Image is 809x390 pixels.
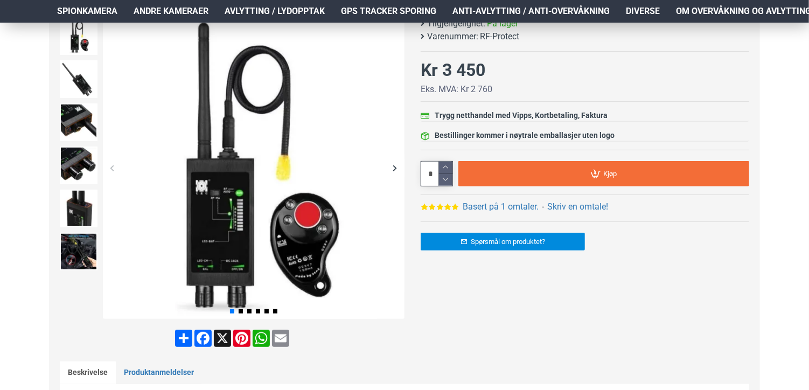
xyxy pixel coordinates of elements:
a: Pinterest [232,330,252,347]
span: Avlytting / Lydopptak [225,5,325,18]
span: Go to slide 3 [247,309,252,314]
a: Produktanmeldelser [116,361,202,384]
span: Go to slide 2 [239,309,243,314]
span: RF-Protect [480,30,519,43]
span: Diverse [626,5,660,18]
a: Beskrivelse [60,361,116,384]
img: RF Protect - Profesjonell detektor - SpyGadgets.no [60,103,97,141]
a: Spørsmål om produktet? [421,233,585,250]
b: Tilgjengelighet: [427,17,485,30]
div: Previous slide [103,159,122,178]
div: Trygg netthandel med Vipps, Kortbetaling, Faktura [435,110,608,121]
span: Anti-avlytting / Anti-overvåkning [452,5,610,18]
div: Next slide [386,159,404,178]
span: GPS Tracker Sporing [341,5,436,18]
span: Andre kameraer [134,5,208,18]
img: RF Protect - Profesjonell detektor - SpyGadgets.no [103,17,404,319]
span: Go to slide 1 [230,309,234,314]
img: RF Protect - Profesjonell detektor - SpyGadgets.no [60,233,97,270]
span: På lager [487,17,518,30]
a: X [213,330,232,347]
span: Go to slide 4 [256,309,260,314]
img: RF Protect - Profesjonell detektor - SpyGadgets.no [60,60,97,98]
img: RF Protect - Profesjonell detektor - SpyGadgets.no [60,147,97,184]
div: Kr 3 450 [421,57,485,83]
b: - [542,201,544,212]
a: Share [174,330,193,347]
span: Spionkamera [57,5,117,18]
b: Varenummer: [427,30,478,43]
span: Go to slide 6 [273,309,277,314]
a: Facebook [193,330,213,347]
img: RF Protect - Profesjonell detektor - SpyGadgets.no [60,190,97,227]
a: Basert på 1 omtaler. [463,200,539,213]
a: Skriv en omtale! [547,200,608,213]
a: Email [271,330,290,347]
span: Go to slide 5 [264,309,269,314]
span: Kjøp [604,170,617,177]
div: Bestillinger kommer i nøytrale emballasjer uten logo [435,130,615,141]
a: WhatsApp [252,330,271,347]
img: RF Protect - Profesjonell detektor - SpyGadgets.no [60,17,97,55]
